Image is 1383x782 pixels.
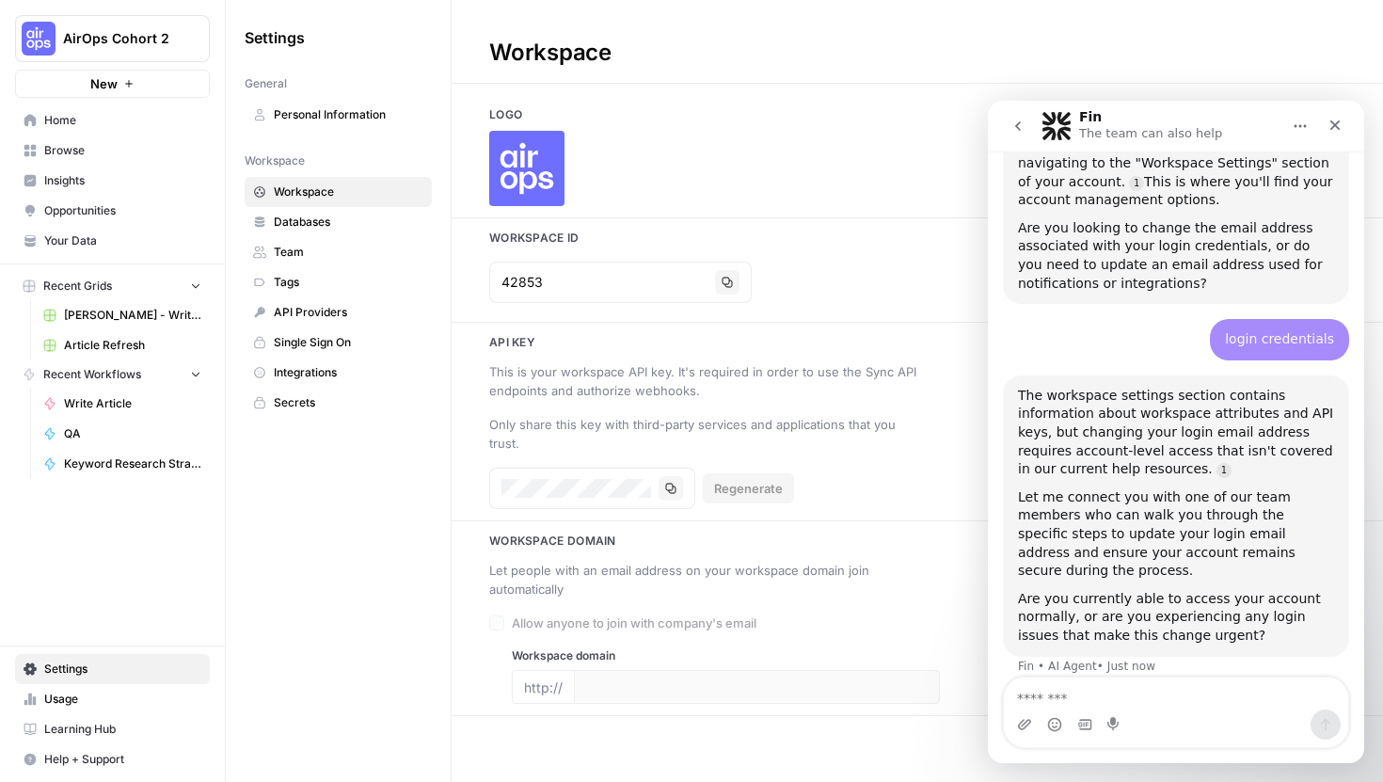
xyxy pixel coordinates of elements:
span: Settings [44,661,201,678]
span: Browse [44,142,201,159]
div: http:// [512,670,574,704]
a: Browse [15,136,210,166]
span: QA [64,425,201,442]
a: Your Data [15,226,210,256]
a: Write Article [35,389,210,419]
div: This is your workspace API key. It's required in order to use the Sync API endpoints and authoriz... [489,362,917,400]
button: Recent Workflows [15,360,210,389]
div: Workspace [452,38,649,68]
span: Your Data [44,232,201,249]
h3: Workspace Domain [452,533,1383,550]
span: Usage [44,691,201,708]
span: General [245,75,287,92]
span: Help + Support [44,751,201,768]
div: Only share this key with third-party services and applications that you trust. [489,415,917,453]
span: Workspace [245,152,305,169]
a: Workspace [245,177,432,207]
span: Personal Information [274,106,423,123]
a: Integrations [245,358,432,388]
h3: Api key [452,334,1383,351]
span: Tags [274,274,423,291]
span: Home [44,112,201,129]
span: Article Refresh [64,337,201,354]
a: Learning Hub [15,714,210,744]
button: New [15,70,210,98]
a: Home [15,105,210,136]
span: New [90,74,118,93]
span: Allow anyone to join with company's email [512,614,756,632]
a: QA [35,419,210,449]
span: AirOps Cohort 2 [63,29,177,48]
span: Team [274,244,423,261]
span: Integrations [274,364,423,381]
a: Secrets [245,388,432,418]
h3: Workspace Id [452,230,1383,247]
a: Keyword Research Strategy [35,449,210,479]
span: API Providers [274,304,423,321]
input: Allow anyone to join with company's email [489,615,504,630]
img: AirOps Cohort 2 Logo [22,22,56,56]
div: Let people with an email address on your workspace domain join automatically [489,561,917,598]
img: Company Logo [489,131,564,206]
span: Single Sign On [274,334,423,351]
span: Keyword Research Strategy [64,455,201,472]
a: Settings [15,654,210,684]
span: Recent Workflows [43,366,141,383]
button: Workspace: AirOps Cohort 2 [15,15,210,62]
a: Team [245,237,432,267]
a: Personal Information [245,100,432,130]
span: Learning Hub [44,721,201,738]
button: Recent Grids [15,272,210,300]
label: Workspace domain [512,647,940,664]
span: Regenerate [714,479,783,498]
a: Databases [245,207,432,237]
a: Opportunities [15,196,210,226]
a: [PERSON_NAME] - Writing Rules Enforcer 🔨 Grid [35,300,210,330]
iframe: To enrich screen reader interactions, please activate Accessibility in Grammarly extension settings [988,101,1364,763]
span: Settings [245,26,305,49]
a: Usage [15,684,210,714]
button: Regenerate [703,473,794,503]
span: Opportunities [44,202,201,219]
a: API Providers [245,297,432,327]
span: [PERSON_NAME] - Writing Rules Enforcer 🔨 Grid [64,307,201,324]
a: Insights [15,166,210,196]
a: Article Refresh [35,330,210,360]
span: Workspace [274,184,423,200]
h3: Logo [452,106,1383,123]
button: Help + Support [15,744,210,774]
span: Write Article [64,395,201,412]
span: Insights [44,172,201,189]
span: Recent Grids [43,278,112,295]
span: Databases [274,214,423,231]
span: Secrets [274,394,423,411]
a: Single Sign On [245,327,432,358]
